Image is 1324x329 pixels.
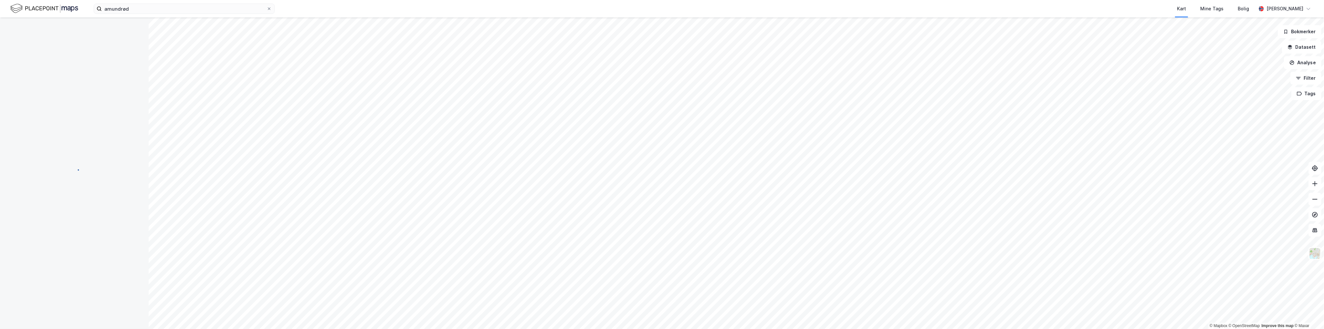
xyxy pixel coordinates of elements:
a: Mapbox [1210,324,1227,328]
img: Z [1309,247,1321,260]
div: Mine Tags [1200,5,1224,13]
button: Datasett [1282,41,1321,54]
button: Filter [1290,72,1321,85]
iframe: Chat Widget [1292,298,1324,329]
a: OpenStreetMap [1229,324,1260,328]
div: Kontrollprogram for chat [1292,298,1324,329]
input: Søk på adresse, matrikkel, gårdeiere, leietakere eller personer [102,4,267,14]
button: Analyse [1284,56,1321,69]
img: spinner.a6d8c91a73a9ac5275cf975e30b51cfb.svg [69,164,79,175]
img: logo.f888ab2527a4732fd821a326f86c7f29.svg [10,3,78,14]
div: Kart [1177,5,1186,13]
div: Bolig [1238,5,1249,13]
button: Bokmerker [1278,25,1321,38]
div: [PERSON_NAME] [1266,5,1303,13]
a: Improve this map [1262,324,1294,328]
button: Tags [1291,87,1321,100]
